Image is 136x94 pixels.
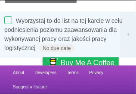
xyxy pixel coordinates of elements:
[35,66,57,80] a: Developers
[4,16,12,24] label: Done
[47,55,59,70] img: Buy me a coffee
[4,17,123,51] span: Wyorzystaj to-do list na tej karcie w celu podniesienia poziomu zaawansowania dla wykonywanej pra...
[13,80,47,94] a: Suggest a feature
[67,66,79,80] a: Terms
[39,44,74,52] span: No due date
[61,55,114,70] span: Buy me a coffee
[13,66,24,80] a: About
[89,66,103,80] a: Privacy
[43,55,119,71] a: Buy me a coffee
